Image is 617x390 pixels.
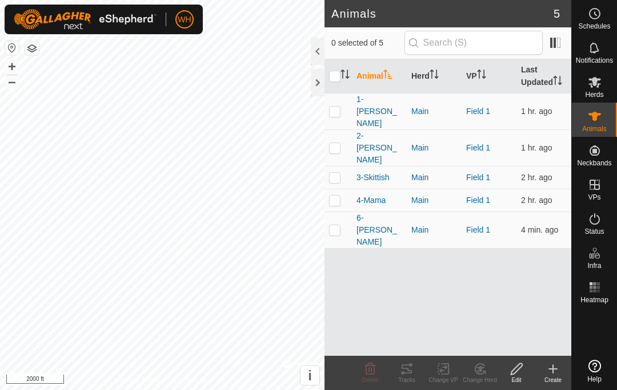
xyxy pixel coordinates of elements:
[25,42,39,55] button: Map Layers
[587,376,602,383] span: Help
[356,194,386,206] span: 4-Mama
[411,105,457,117] div: Main
[582,125,607,132] span: Animals
[554,5,560,22] span: 5
[576,57,613,64] span: Notifications
[331,7,554,21] h2: Animals
[588,194,600,201] span: VPs
[466,173,490,182] a: Field 1
[430,71,439,80] p-sorticon: Activate to sort
[174,375,207,385] a: Contact Us
[498,376,535,384] div: Edit
[356,130,402,166] span: 2-[PERSON_NAME]
[462,59,516,94] th: VP
[577,160,611,166] span: Neckbands
[411,224,457,236] div: Main
[553,78,562,87] p-sorticon: Activate to sort
[516,59,571,94] th: Last Updated
[5,41,19,55] button: Reset Map
[580,296,608,303] span: Heatmap
[308,368,312,383] span: i
[411,194,457,206] div: Main
[356,212,402,248] span: 6-[PERSON_NAME]
[477,71,486,80] p-sorticon: Activate to sort
[466,143,490,152] a: Field 1
[356,172,390,184] span: 3-Skittish
[388,376,425,384] div: Tracks
[535,376,571,384] div: Create
[383,71,392,80] p-sorticon: Activate to sort
[521,196,552,205] span: Oct 5, 2025 at 4:01 PM
[462,376,498,384] div: Change Herd
[521,143,552,152] span: Oct 5, 2025 at 4:51 PM
[584,228,604,235] span: Status
[411,172,457,184] div: Main
[578,23,610,30] span: Schedules
[466,225,490,234] a: Field 1
[466,107,490,116] a: Field 1
[178,14,191,26] span: WH
[404,31,543,55] input: Search (S)
[340,71,350,80] p-sorticon: Activate to sort
[14,9,157,30] img: Gallagher Logo
[301,366,319,385] button: i
[407,59,462,94] th: Herd
[356,94,402,129] span: 1-[PERSON_NAME]
[521,173,552,182] span: Oct 5, 2025 at 4:31 PM
[117,375,160,385] a: Privacy Policy
[411,142,457,154] div: Main
[466,196,490,205] a: Field 1
[585,91,603,98] span: Herds
[587,262,601,269] span: Infra
[572,355,617,387] a: Help
[5,60,19,74] button: +
[5,75,19,88] button: –
[331,37,404,49] span: 0 selected of 5
[521,225,558,234] span: Oct 5, 2025 at 6:31 PM
[521,107,552,116] span: Oct 5, 2025 at 5:31 PM
[425,376,462,384] div: Change VP
[352,59,407,94] th: Animal
[362,377,379,383] span: Delete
